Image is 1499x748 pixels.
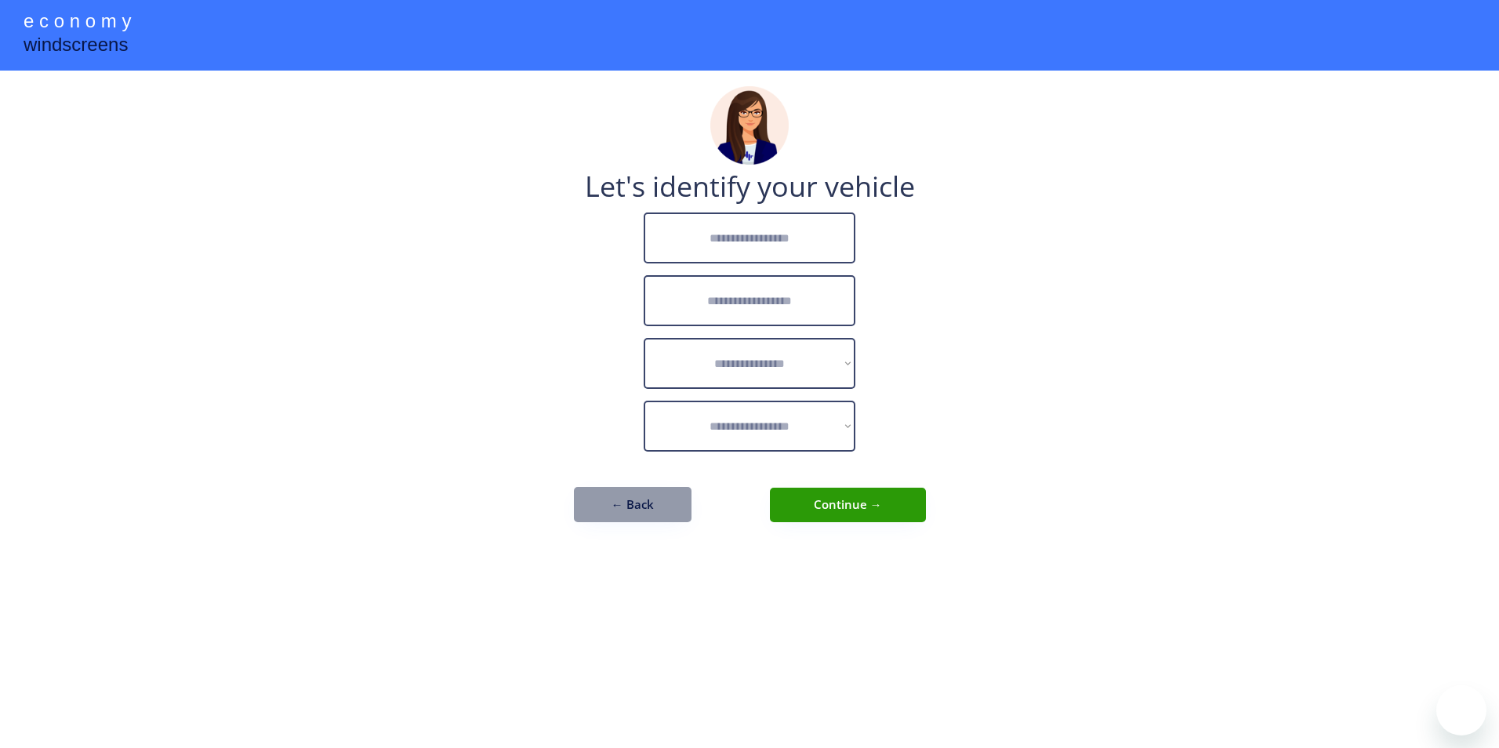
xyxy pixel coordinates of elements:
img: madeline.png [710,86,789,165]
iframe: Button to launch messaging window [1436,685,1486,735]
div: windscreens [24,31,128,62]
div: Let's identify your vehicle [585,172,915,201]
button: ← Back [574,487,691,522]
div: e c o n o m y [24,8,131,38]
button: Continue → [770,488,926,522]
